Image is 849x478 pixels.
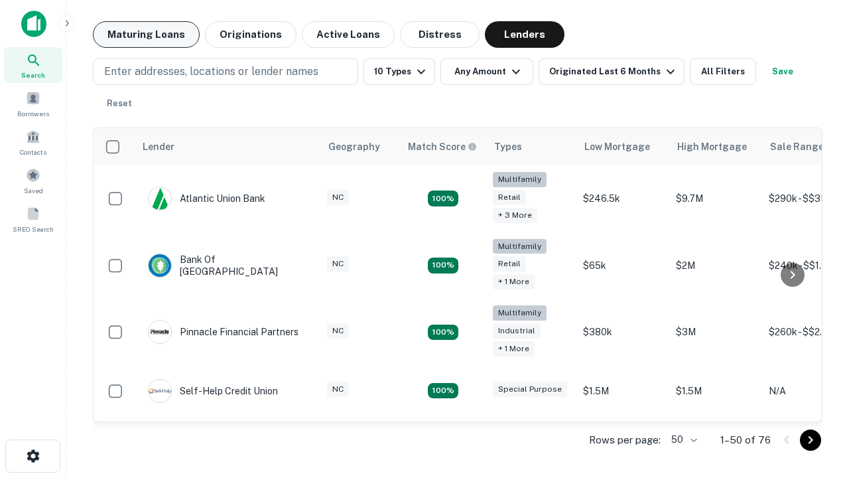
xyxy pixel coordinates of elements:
p: Enter addresses, locations or lender names [104,64,318,80]
div: NC [327,190,349,205]
img: capitalize-icon.png [21,11,46,37]
span: Saved [24,185,43,196]
div: Multifamily [493,172,547,187]
div: Capitalize uses an advanced AI algorithm to match your search with the best lender. The match sco... [408,139,477,154]
p: Rows per page: [589,432,661,448]
td: $9.7M [669,165,762,232]
div: Originated Last 6 Months [549,64,679,80]
th: High Mortgage [669,128,762,165]
td: $65k [576,232,669,299]
div: + 1 more [493,341,535,357]
span: SREO Search [13,224,54,234]
td: $2M [669,232,762,299]
button: Enter addresses, locations or lender names [93,58,358,85]
h6: Match Score [408,139,474,154]
div: Geography [328,139,380,155]
div: Pinnacle Financial Partners [148,320,298,344]
a: Saved [4,163,62,199]
span: Search [21,70,45,80]
img: picture [149,321,171,343]
div: Types [494,139,522,155]
span: Contacts [20,147,46,157]
td: $246.5k [576,165,669,232]
div: Retail [493,190,526,205]
th: Low Mortgage [576,128,669,165]
div: Multifamily [493,305,547,321]
th: Types [486,128,576,165]
div: Matching Properties: 10, hasApolloMatch: undefined [428,191,458,206]
div: Low Mortgage [584,139,650,155]
td: $1.5M [669,366,762,416]
button: Originations [205,21,296,48]
button: Active Loans [302,21,395,48]
div: Retail [493,256,526,272]
button: Save your search to get updates of matches that match your search criteria. [761,58,804,85]
div: 50 [666,430,699,449]
div: Matching Properties: 11, hasApolloMatch: undefined [428,383,458,399]
div: NC [327,323,349,339]
div: Sale Range [770,139,824,155]
div: Special Purpose [493,382,567,397]
div: + 3 more [493,208,537,223]
div: Multifamily [493,239,547,254]
iframe: Chat Widget [783,329,849,393]
a: SREO Search [4,201,62,237]
img: picture [149,254,171,277]
button: 10 Types [363,58,435,85]
a: Contacts [4,124,62,160]
button: Go to next page [800,430,821,451]
div: NC [327,256,349,272]
div: Self-help Credit Union [148,379,278,403]
button: Reset [98,90,141,117]
div: High Mortgage [677,139,747,155]
p: 1–50 of 76 [720,432,771,448]
th: Capitalize uses an advanced AI algorithm to match your search with the best lender. The match sco... [400,128,486,165]
button: Distress [400,21,480,48]
button: Originated Last 6 Months [539,58,685,85]
div: Lender [143,139,174,155]
span: Borrowers [17,108,49,119]
div: + 1 more [493,274,535,289]
div: Bank Of [GEOGRAPHIC_DATA] [148,254,307,278]
button: All Filters [690,58,756,85]
div: Matching Properties: 17, hasApolloMatch: undefined [428,258,458,274]
th: Lender [135,128,320,165]
img: picture [149,187,171,210]
th: Geography [320,128,400,165]
td: $1.5M [576,366,669,416]
button: Maturing Loans [93,21,200,48]
button: Any Amount [440,58,533,85]
div: NC [327,382,349,397]
img: picture [149,380,171,402]
td: $380k [576,299,669,366]
div: Atlantic Union Bank [148,187,265,210]
td: $3M [669,299,762,366]
button: Lenders [485,21,564,48]
div: Matching Properties: 14, hasApolloMatch: undefined [428,325,458,341]
a: Search [4,47,62,83]
div: Industrial [493,323,541,339]
a: Borrowers [4,86,62,121]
